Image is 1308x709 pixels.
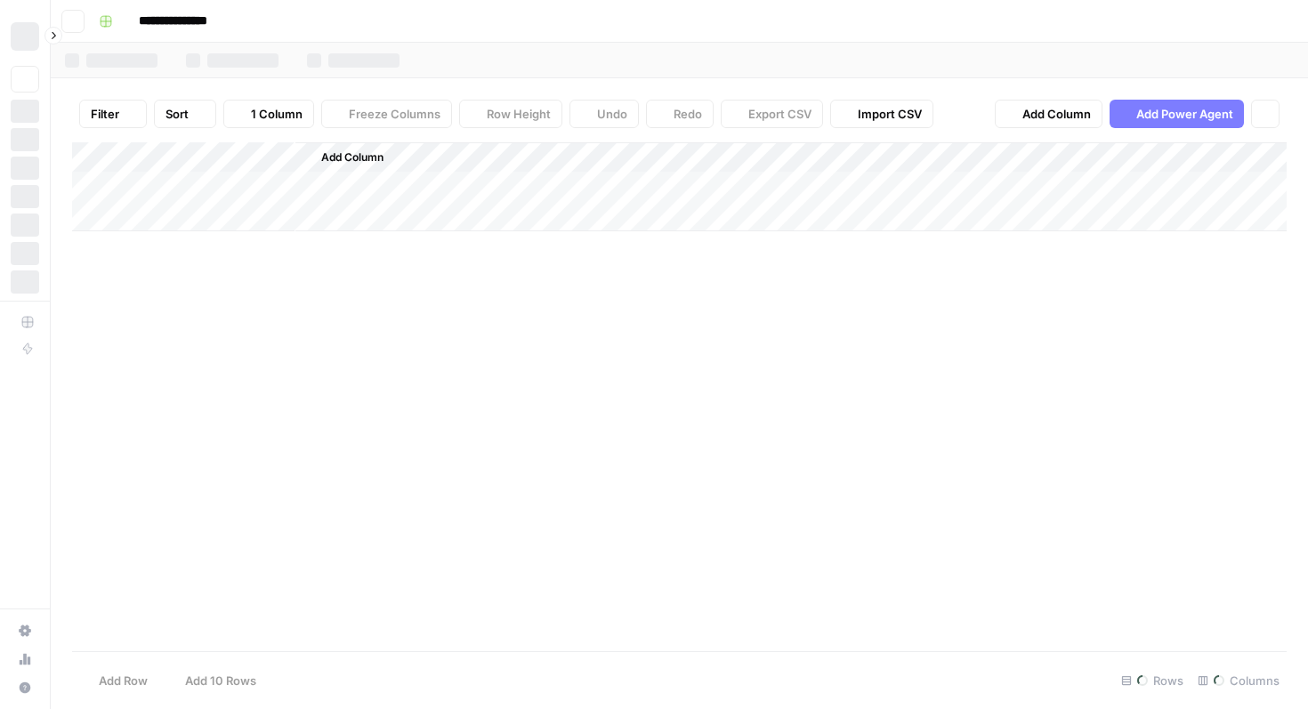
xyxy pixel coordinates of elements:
[1136,105,1233,123] span: Add Power Agent
[646,100,714,128] button: Redo
[569,100,639,128] button: Undo
[487,105,551,123] span: Row Height
[1114,666,1191,695] div: Rows
[597,105,627,123] span: Undo
[1191,666,1287,695] div: Columns
[1110,100,1244,128] button: Add Power Agent
[91,105,119,123] span: Filter
[459,100,562,128] button: Row Height
[11,645,39,673] a: Usage
[298,146,391,169] button: Add Column
[748,105,811,123] span: Export CSV
[158,666,267,695] button: Add 10 Rows
[721,100,823,128] button: Export CSV
[185,672,256,689] span: Add 10 Rows
[674,105,702,123] span: Redo
[11,616,39,645] a: Settings
[858,105,922,123] span: Import CSV
[79,100,147,128] button: Filter
[223,100,314,128] button: 1 Column
[11,673,39,702] button: Help + Support
[995,100,1102,128] button: Add Column
[99,672,148,689] span: Add Row
[321,100,452,128] button: Freeze Columns
[154,100,216,128] button: Sort
[1022,105,1091,123] span: Add Column
[251,105,303,123] span: 1 Column
[166,105,189,123] span: Sort
[349,105,440,123] span: Freeze Columns
[321,149,384,165] span: Add Column
[72,666,158,695] button: Add Row
[830,100,933,128] button: Import CSV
